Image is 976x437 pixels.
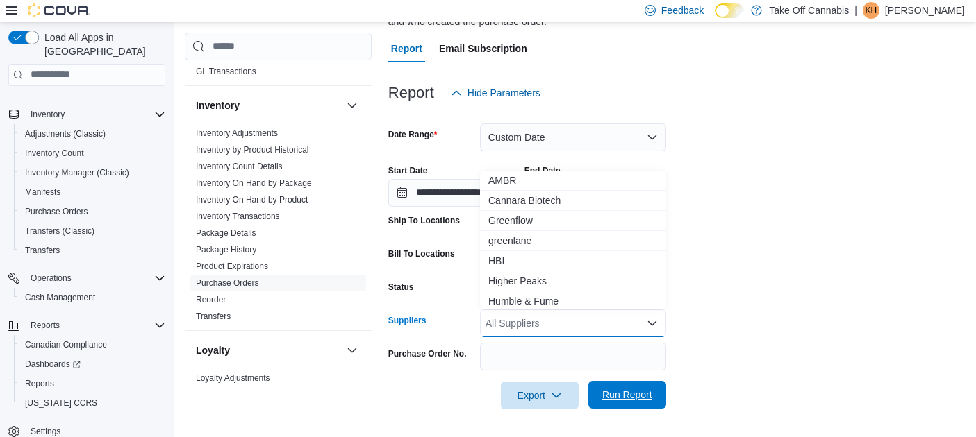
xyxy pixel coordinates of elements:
span: Inventory Manager (Classic) [19,164,165,181]
span: Transfers [19,242,165,259]
button: Manifests [14,182,171,202]
span: Cannara Biotech [488,194,658,207]
div: Finance [185,46,372,85]
button: Inventory [3,105,171,124]
button: Reports [3,316,171,335]
button: Loyalty [344,342,361,359]
span: Adjustments (Classic) [19,126,165,142]
span: Reports [25,378,54,389]
a: Loyalty Adjustments [196,373,270,383]
span: Report [391,35,422,62]
span: Operations [31,273,72,284]
a: Purchase Orders [19,203,94,220]
span: Greenflow [488,214,658,228]
span: Package Details [196,228,256,239]
span: Inventory by Product Historical [196,144,309,155]
label: Purchase Order No. [388,348,467,359]
a: Inventory Count Details [196,162,283,171]
span: Purchase Orders [196,277,259,289]
span: Inventory Count [19,145,165,162]
span: Humble & Fume [488,294,658,308]
span: Inventory Transactions [196,211,280,222]
a: Purchase Orders [196,278,259,288]
a: Canadian Compliance [19,336,113,353]
span: Operations [25,270,165,286]
span: Reports [31,320,60,331]
label: Date Range [388,129,438,140]
span: Canadian Compliance [19,336,165,353]
span: KH [866,2,877,19]
span: Purchase Orders [19,203,165,220]
label: Suppliers [388,315,427,326]
span: Settings [31,426,60,437]
span: Reorder [196,294,226,305]
button: Operations [3,268,171,288]
h3: Inventory [196,98,240,112]
a: Dashboards [19,356,86,372]
span: Inventory [31,109,65,120]
span: Inventory On Hand by Package [196,178,312,189]
div: Inventory [185,125,372,330]
span: Reports [25,317,165,334]
img: Cova [28,3,90,17]
button: AMBR [480,171,666,191]
span: Adjustments (Classic) [25,128,106,139]
button: Run Report [588,381,666,409]
span: Hide Parameters [468,86,540,100]
button: Inventory [25,106,70,123]
button: greenlane [480,231,666,251]
a: Dashboards [14,354,171,374]
a: Manifests [19,184,66,200]
a: Cash Management [19,289,101,306]
span: Package History [196,244,256,255]
button: Cash Management [14,288,171,307]
h3: Loyalty [196,343,230,357]
span: Product Expirations [196,261,268,272]
span: AMBR [488,173,658,187]
a: Inventory Manager (Classic) [19,164,135,181]
span: Cash Management [19,289,165,306]
a: Adjustments (Classic) [19,126,111,142]
span: Feedback [661,3,704,17]
span: Export [509,382,570,409]
span: Inventory Manager (Classic) [25,167,129,178]
span: Higher Peaks [488,274,658,288]
button: Transfers [14,241,171,260]
label: Start Date [388,165,428,176]
span: Inventory [25,106,165,123]
button: Adjustments (Classic) [14,124,171,144]
input: Press the down key to open a popover containing a calendar. [388,179,522,207]
span: Inventory Count [25,148,84,159]
span: Inventory On Hand by Product [196,194,308,205]
h3: Report [388,85,434,101]
a: Transfers [196,311,231,321]
span: Dashboards [19,356,165,372]
a: [US_STATE] CCRS [19,395,103,411]
span: Washington CCRS [19,395,165,411]
span: Canadian Compliance [25,339,107,350]
button: Higher Peaks [480,271,666,291]
p: Take Off Cannabis [769,2,849,19]
button: Reports [14,374,171,393]
a: Inventory by Product Historical [196,145,309,155]
span: Reports [19,375,165,392]
span: Transfers [196,311,231,322]
a: Reorder [196,295,226,305]
label: End Date [524,165,561,176]
input: Dark Mode [715,3,744,18]
div: Loyalty [185,370,372,409]
button: Purchase Orders [14,202,171,221]
p: | [854,2,857,19]
p: [PERSON_NAME] [885,2,965,19]
button: Inventory Count [14,144,171,163]
span: Transfers [25,245,60,256]
a: Inventory Adjustments [196,128,278,138]
span: Purchase Orders [25,206,88,217]
button: Operations [25,270,77,286]
a: Transfers (Classic) [19,223,100,239]
span: Email Subscription [439,35,527,62]
label: Bill To Locations [388,248,455,259]
button: Cannara Biotech [480,191,666,211]
button: Inventory Manager (Classic) [14,163,171,182]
